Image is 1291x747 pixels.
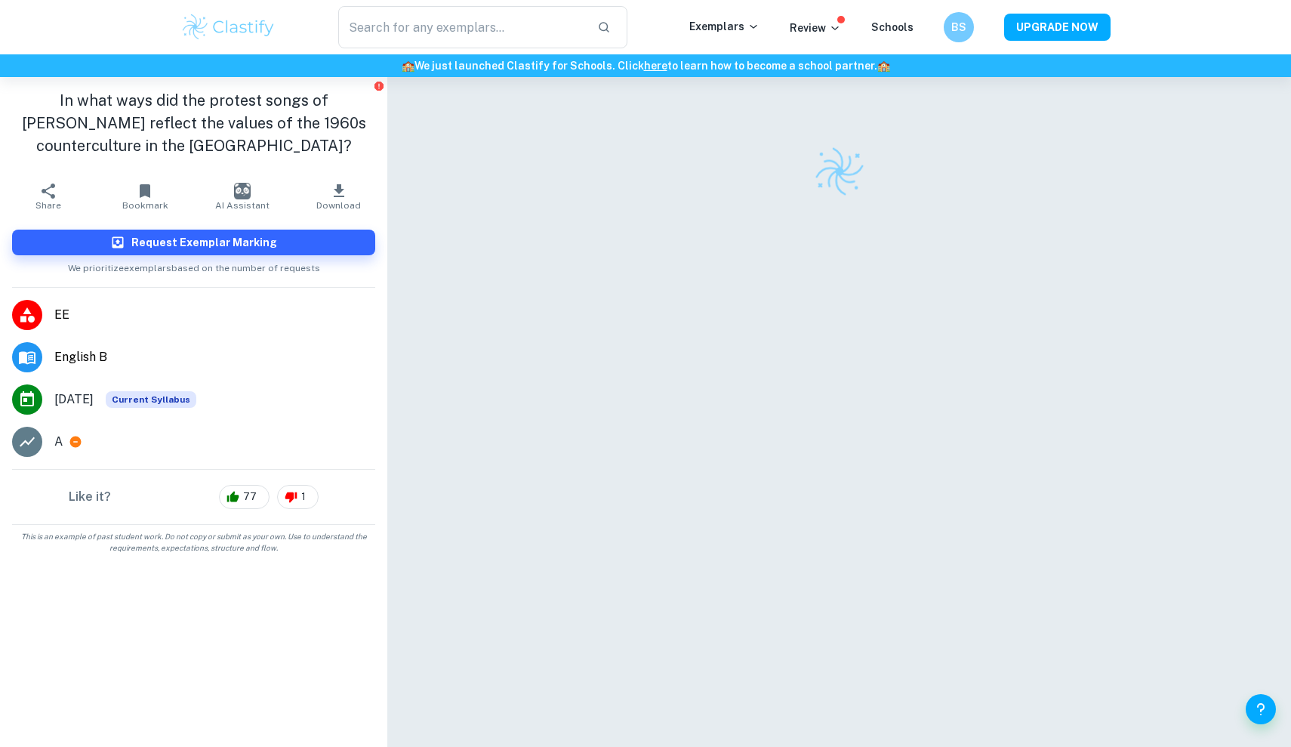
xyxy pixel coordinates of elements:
[316,200,361,211] span: Download
[12,89,375,157] h1: In what ways did the protest songs of [PERSON_NAME] reflect the values of the 1960s countercultur...
[234,183,251,199] img: AI Assistant
[122,200,168,211] span: Bookmark
[3,57,1288,74] h6: We just launched Clastify for Schools. Click to learn how to become a school partner.
[951,19,968,35] h6: BS
[790,20,841,36] p: Review
[106,391,196,408] span: Current Syllabus
[54,433,63,451] p: A
[6,531,381,554] span: This is an example of past student work. Do not copy or submit as your own. Use to understand the...
[54,390,94,409] span: [DATE]
[215,200,270,211] span: AI Assistant
[35,200,61,211] span: Share
[180,12,276,42] img: Clastify logo
[68,255,320,275] span: We prioritize exemplars based on the number of requests
[293,489,314,505] span: 1
[194,175,291,218] button: AI Assistant
[106,391,196,408] div: This exemplar is based on the current syllabus. Feel free to refer to it for inspiration/ideas wh...
[644,60,667,72] a: here
[689,18,760,35] p: Exemplars
[402,60,414,72] span: 🏫
[277,485,319,509] div: 1
[1004,14,1111,41] button: UPGRADE NOW
[338,6,585,48] input: Search for any exemplars...
[235,489,265,505] span: 77
[131,234,277,251] h6: Request Exemplar Marking
[877,60,890,72] span: 🏫
[871,21,914,33] a: Schools
[12,230,375,255] button: Request Exemplar Marking
[219,485,270,509] div: 77
[54,348,375,366] span: English B
[373,80,384,91] button: Report issue
[812,144,866,199] img: Clastify logo
[291,175,387,218] button: Download
[97,175,193,218] button: Bookmark
[54,306,375,324] span: EE
[69,488,111,506] h6: Like it?
[944,12,974,42] button: BS
[1246,694,1276,724] button: Help and Feedback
